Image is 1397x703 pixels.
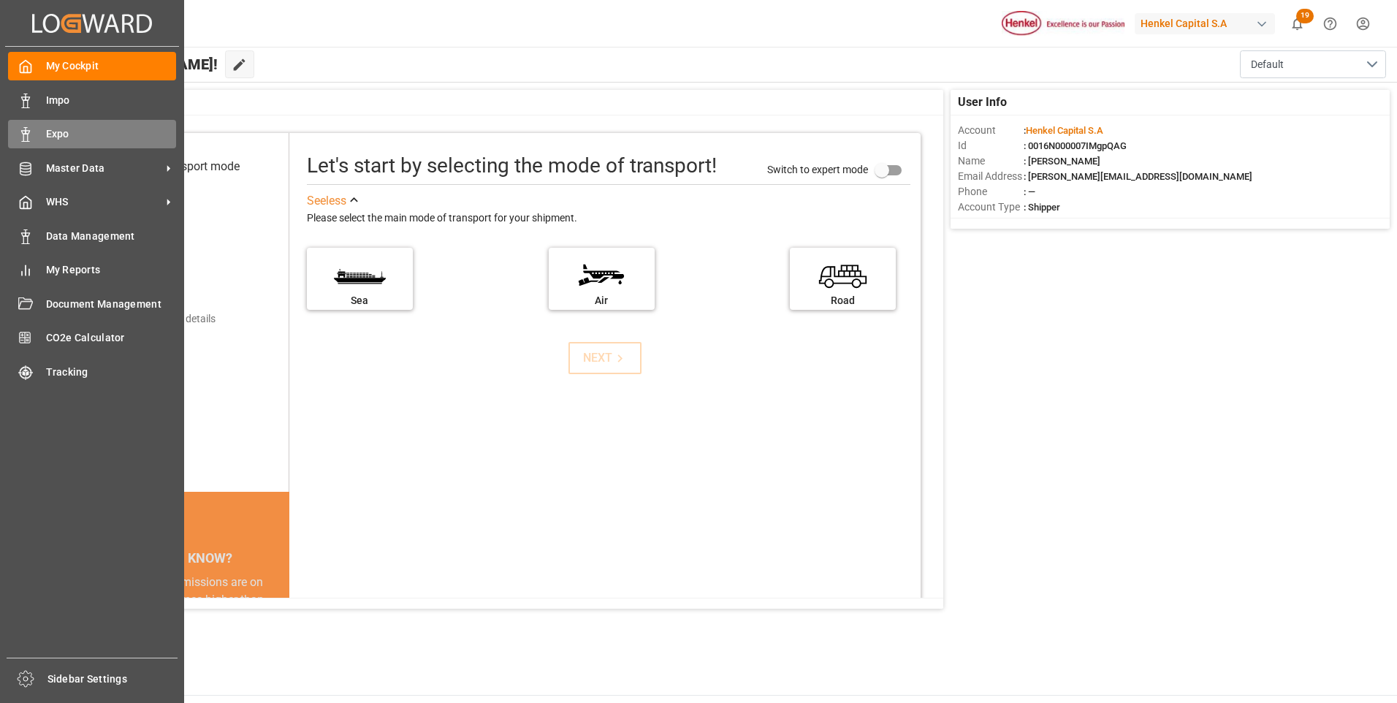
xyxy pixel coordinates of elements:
span: Default [1251,57,1284,72]
button: Henkel Capital S.A [1135,9,1281,37]
img: Henkel%20logo.jpg_1689854090.jpg [1002,11,1124,37]
a: My Reports [8,256,176,284]
div: Henkel Capital S.A [1135,13,1275,34]
a: Impo [8,85,176,114]
a: Data Management [8,221,176,250]
div: Please select the main mode of transport for your shipment. [307,210,910,227]
div: Sea [314,293,406,308]
button: next slide / item [269,574,289,661]
span: : [PERSON_NAME] [1024,156,1100,167]
span: : 0016N000007IMgpQAG [1024,140,1127,151]
span: Henkel Capital S.A [1026,125,1103,136]
span: Account [958,123,1024,138]
span: Name [958,153,1024,169]
span: User Info [958,94,1007,111]
span: Impo [46,93,177,108]
span: 19 [1296,9,1314,23]
button: show 19 new notifications [1281,7,1314,40]
span: Email Address [958,169,1024,184]
span: : Shipper [1024,202,1060,213]
div: Air [556,293,647,308]
span: Sidebar Settings [47,672,178,687]
span: Document Management [46,297,177,312]
span: : [PERSON_NAME][EMAIL_ADDRESS][DOMAIN_NAME] [1024,171,1252,182]
span: Phone [958,184,1024,199]
span: My Cockpit [46,58,177,74]
button: Help Center [1314,7,1347,40]
span: Master Data [46,161,161,176]
span: Id [958,138,1024,153]
a: CO2e Calculator [8,324,176,352]
span: CO2e Calculator [46,330,177,346]
div: Add shipping details [124,311,216,327]
span: : [1024,125,1103,136]
span: Expo [46,126,177,142]
div: Let's start by selecting the mode of transport! [307,151,717,181]
span: : — [1024,186,1035,197]
a: My Cockpit [8,52,176,80]
a: Expo [8,120,176,148]
span: WHS [46,194,161,210]
span: Tracking [46,365,177,380]
div: See less [307,192,346,210]
span: Hello [PERSON_NAME]! [61,50,218,78]
div: Road [797,293,888,308]
a: Tracking [8,357,176,386]
button: open menu [1240,50,1386,78]
button: NEXT [568,342,642,374]
div: NEXT [583,349,628,367]
span: Data Management [46,229,177,244]
span: Account Type [958,199,1024,215]
a: Document Management [8,289,176,318]
span: Switch to expert mode [767,163,868,175]
span: My Reports [46,262,177,278]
